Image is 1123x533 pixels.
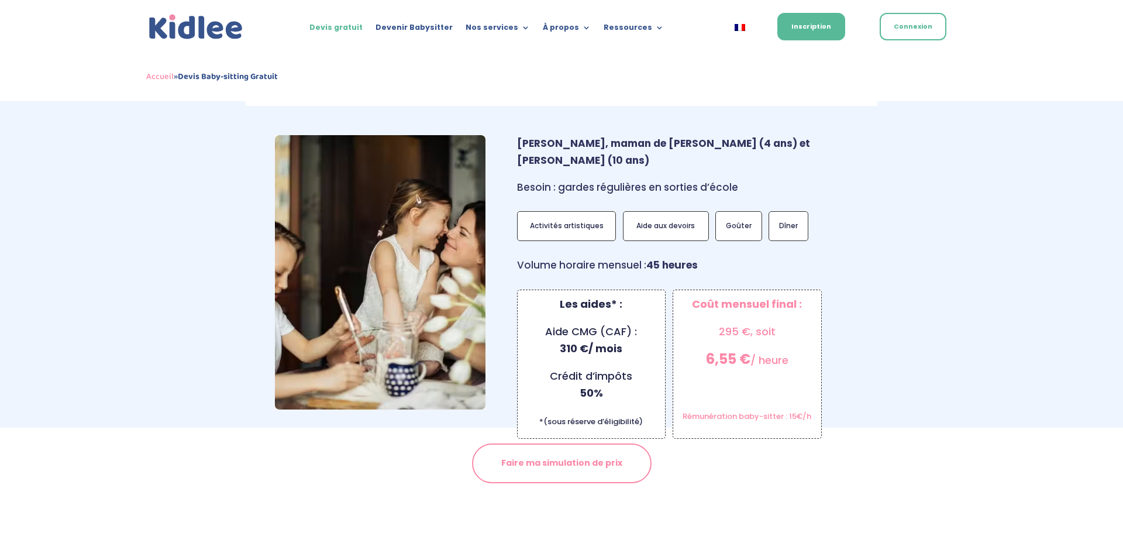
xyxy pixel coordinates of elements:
[775,218,802,235] p: Dîner
[560,341,622,356] strong: 310 €/ mois
[146,12,246,43] a: Kidlee Logo
[275,399,485,413] picture: devis 2
[735,24,745,31] img: Français
[523,324,660,368] p: Aide CMG (CAF) :
[523,368,660,412] p: Crédit d’impôts
[646,258,698,272] strong: 45 heures
[604,23,664,36] a: Ressources
[472,443,652,483] a: Faire ma simulation de prix
[146,70,278,84] span: »
[517,136,810,167] strong: [PERSON_NAME], maman de [PERSON_NAME] (4 ans) et [PERSON_NAME] (10 ans)
[560,297,622,311] strong: Les aides* :
[543,23,591,36] a: À propos
[376,23,453,36] a: Devenir Babysitter
[146,70,174,84] a: Accueil
[466,23,530,36] a: Nos services
[523,218,610,235] p: Activités artistiques
[683,411,811,422] span: Rémunération baby-sitter : 15€/h
[146,12,246,43] img: logo_kidlee_bleu
[679,351,815,380] p: / heure
[679,324,815,351] p: 295 €, soit
[880,13,946,40] a: Connexion
[629,218,702,235] p: Aide aux devoirs
[580,386,603,400] strong: 50%
[309,23,363,36] a: Devis gratuit
[777,13,845,40] a: Inscription
[517,257,848,274] p: Volume horaire mensuel :
[692,297,802,311] strong: Coût mensuel final :
[722,218,755,235] p: Goûter
[539,416,643,427] span: *(sous réserve d’éligibilité)
[517,179,848,196] p: Besoin : gardes régulières en sorties d’école
[178,70,278,84] strong: Devis Baby-sitting Gratuit
[706,349,750,369] strong: 6,55 €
